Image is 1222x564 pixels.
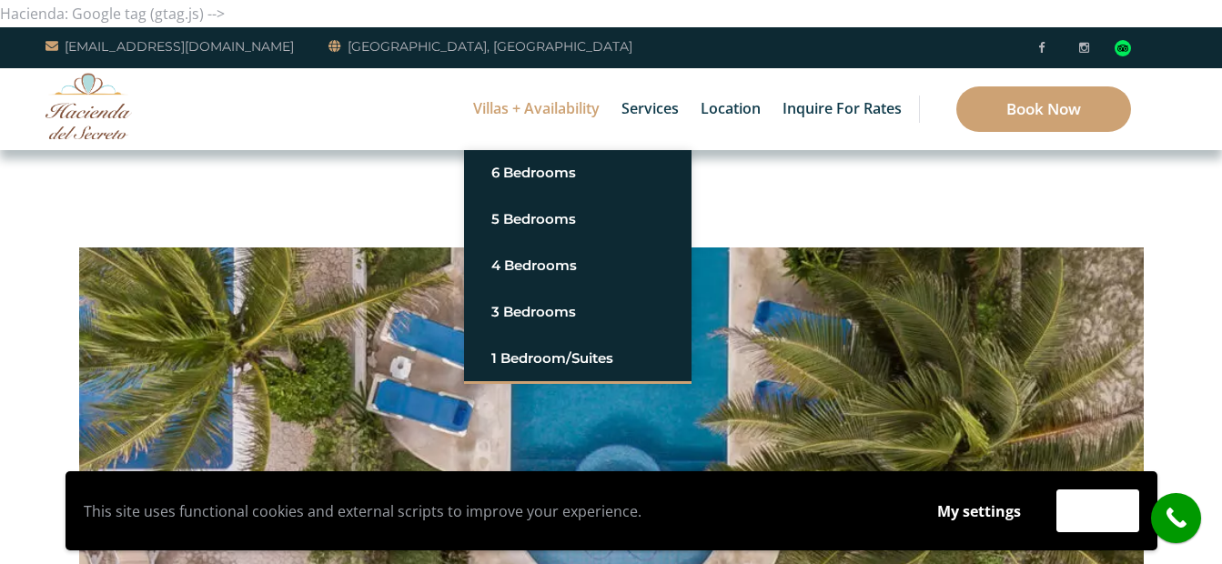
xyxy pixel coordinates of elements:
div: Read traveler reviews on Tripadvisor [1115,40,1131,56]
a: 3 Bedrooms [491,296,664,328]
img: Awesome Logo [45,73,132,139]
button: Accept [1056,489,1139,532]
a: Location [692,68,770,150]
i: call [1156,498,1197,539]
p: This site uses functional cookies and external scripts to improve your experience. [84,498,902,525]
a: 1 Bedroom/Suites [491,342,664,375]
a: Book Now [956,86,1131,132]
a: Villas + Availability [464,68,609,150]
a: 5 Bedrooms [491,203,664,236]
a: Services [612,68,688,150]
a: 4 Bedrooms [491,249,664,282]
a: [GEOGRAPHIC_DATA], [GEOGRAPHIC_DATA] [328,35,632,57]
a: 6 Bedrooms [491,156,664,189]
a: [EMAIL_ADDRESS][DOMAIN_NAME] [45,35,294,57]
button: My settings [920,490,1038,532]
a: call [1151,493,1201,543]
img: Tripadvisor_logomark.svg [1115,40,1131,56]
a: Inquire for Rates [773,68,911,150]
